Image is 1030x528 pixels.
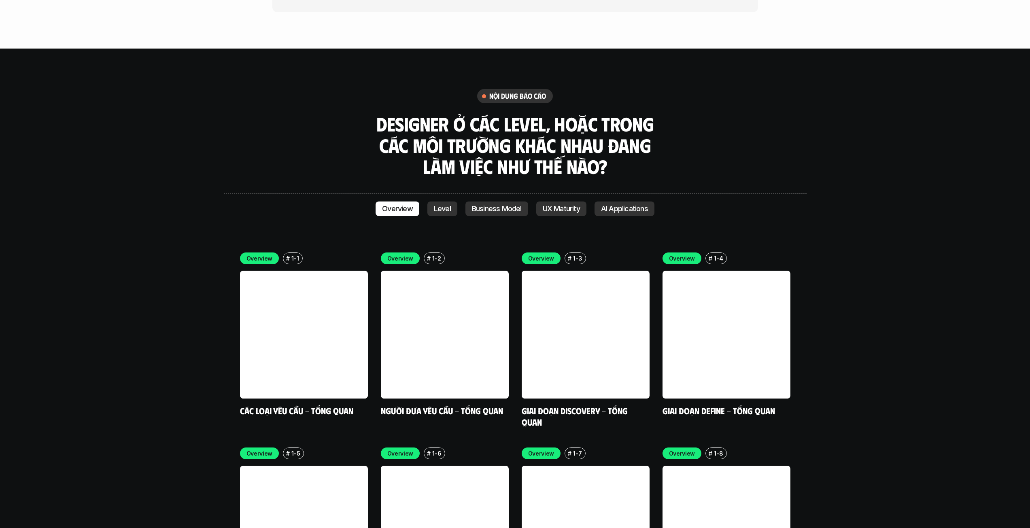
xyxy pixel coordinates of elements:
[286,450,290,456] h6: #
[291,254,299,263] p: 1-1
[536,201,586,216] a: UX Maturity
[528,449,554,458] p: Overview
[376,201,419,216] a: Overview
[522,405,630,427] a: Giai đoạn Discovery - Tổng quan
[573,254,582,263] p: 1-3
[573,449,582,458] p: 1-7
[246,254,273,263] p: Overview
[669,449,695,458] p: Overview
[595,201,654,216] a: AI Applications
[669,254,695,263] p: Overview
[528,254,554,263] p: Overview
[432,254,441,263] p: 1-2
[387,449,414,458] p: Overview
[568,255,571,261] h6: #
[291,449,300,458] p: 1-5
[601,205,648,213] p: AI Applications
[374,113,657,177] h3: Designer ở các level, hoặc trong các môi trường khác nhau đang làm việc như thế nào?
[663,405,775,416] a: Giai đoạn Define - Tổng quan
[286,255,290,261] h6: #
[381,405,503,416] a: Người đưa yêu cầu - Tổng quan
[489,91,546,101] h6: nội dung báo cáo
[240,405,353,416] a: Các loại yêu cầu - Tổng quan
[714,449,723,458] p: 1-8
[434,205,451,213] p: Level
[709,255,712,261] h6: #
[427,255,431,261] h6: #
[432,449,441,458] p: 1-6
[427,450,431,456] h6: #
[387,254,414,263] p: Overview
[714,254,723,263] p: 1-4
[427,201,457,216] a: Level
[568,450,571,456] h6: #
[543,205,580,213] p: UX Maturity
[382,205,413,213] p: Overview
[472,205,522,213] p: Business Model
[246,449,273,458] p: Overview
[709,450,712,456] h6: #
[465,201,528,216] a: Business Model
